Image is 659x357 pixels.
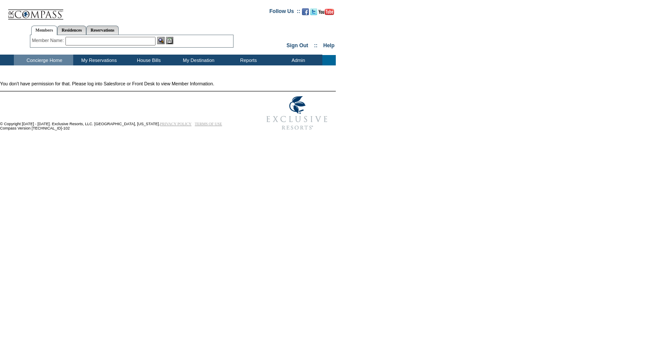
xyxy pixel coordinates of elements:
[310,11,317,16] a: Follow us on Twitter
[269,7,300,18] td: Follow Us ::
[323,42,334,49] a: Help
[160,122,192,126] a: PRIVACY POLICY
[86,26,119,35] a: Reservations
[302,11,309,16] a: Become our fan on Facebook
[14,55,73,65] td: Concierge Home
[123,55,173,65] td: House Bills
[258,91,336,135] img: Exclusive Resorts
[157,37,165,44] img: View
[318,11,334,16] a: Subscribe to our YouTube Channel
[57,26,86,35] a: Residences
[223,55,273,65] td: Reports
[31,26,58,35] a: Members
[302,8,309,15] img: Become our fan on Facebook
[314,42,318,49] span: ::
[318,9,334,15] img: Subscribe to our YouTube Channel
[173,55,223,65] td: My Destination
[195,122,222,126] a: TERMS OF USE
[32,37,65,44] div: Member Name:
[166,37,173,44] img: Reservations
[310,8,317,15] img: Follow us on Twitter
[73,55,123,65] td: My Reservations
[286,42,308,49] a: Sign Out
[7,2,64,20] img: Compass Home
[273,55,322,65] td: Admin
